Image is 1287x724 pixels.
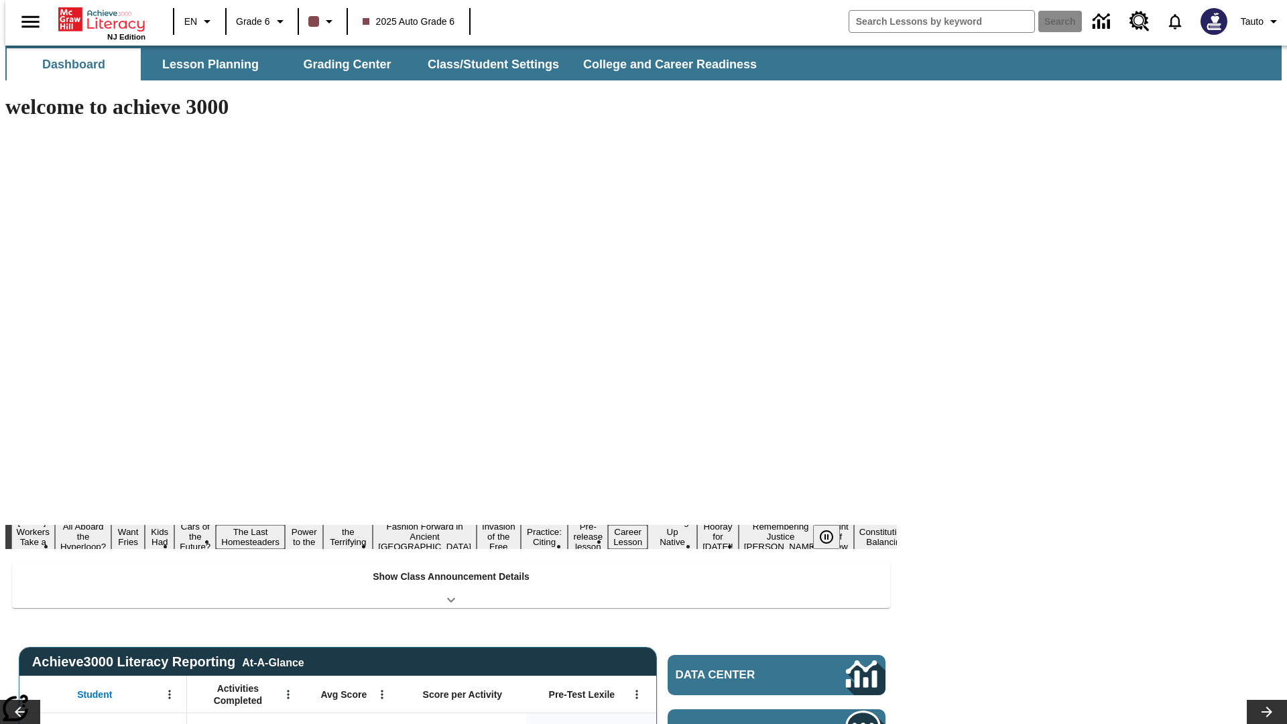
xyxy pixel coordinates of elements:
p: Show Class Announcement Details [373,570,530,584]
a: Resource Center, Will open in new tab [1121,3,1158,40]
button: Slide 9 Fashion Forward in Ancient Rome [373,520,477,554]
button: Grading Center [280,48,414,80]
span: 2025 Auto Grade 6 [363,15,455,29]
span: Grade 6 [236,15,270,29]
button: Slide 16 Remembering Justice O'Connor [739,520,823,554]
div: At-A-Glance [242,654,304,669]
button: Class/Student Settings [417,48,570,80]
button: Open Menu [627,684,647,705]
button: Slide 3 Do You Want Fries With That? [111,505,145,569]
div: Pause [813,525,853,549]
span: Tauto [1241,15,1264,29]
span: Score per Activity [423,688,503,701]
button: Grade: Grade 6, Select a grade [231,9,294,34]
button: Slide 15 Hooray for Constitution Day! [697,520,739,554]
button: Slide 7 Solar Power to the People [285,515,324,559]
button: Slide 11 Mixed Practice: Citing Evidence [521,515,568,559]
span: EN [184,15,197,29]
div: Home [58,5,145,41]
button: Open Menu [372,684,392,705]
div: Show Class Announcement Details [12,562,890,608]
span: Achieve3000 Literacy Reporting [32,654,304,670]
button: Lesson carousel, Next [1247,700,1287,724]
span: Data Center [676,668,801,682]
button: Pause [813,525,840,549]
button: Slide 12 Pre-release lesson [568,520,608,554]
span: Pre-Test Lexile [549,688,615,701]
span: NJ Edition [107,33,145,41]
div: SubNavbar [5,48,769,80]
span: Avg Score [320,688,367,701]
button: Slide 18 The Constitution's Balancing Act [854,515,918,559]
span: Activities Completed [194,682,282,707]
button: College and Career Readiness [572,48,768,80]
img: Avatar [1201,8,1227,35]
button: Slide 1 Labor Day: Workers Take a Stand [11,515,55,559]
button: Slide 10 The Invasion of the Free CD [477,509,521,564]
button: Open Menu [278,684,298,705]
button: Slide 14 Cooking Up Native Traditions [648,515,697,559]
a: Home [58,6,145,33]
a: Data Center [1085,3,1121,40]
button: Lesson Planning [143,48,278,80]
button: Open side menu [11,2,50,42]
a: Notifications [1158,4,1192,39]
button: Slide 4 Dirty Jobs Kids Had To Do [145,505,174,569]
div: SubNavbar [5,46,1282,80]
span: Student [77,688,112,701]
button: Class color is dark brown. Change class color [303,9,343,34]
button: Slide 5 Cars of the Future? [174,520,216,554]
button: Slide 2 All Aboard the Hyperloop? [55,520,111,554]
button: Profile/Settings [1235,9,1287,34]
button: Slide 13 Career Lesson [608,525,648,549]
button: Language: EN, Select a language [178,9,221,34]
button: Select a new avatar [1192,4,1235,39]
button: Open Menu [160,684,180,705]
input: search field [849,11,1034,32]
button: Dashboard [7,48,141,80]
button: Slide 6 The Last Homesteaders [216,525,285,549]
button: Slide 8 Attack of the Terrifying Tomatoes [323,515,373,559]
h1: welcome to achieve 3000 [5,95,897,119]
a: Data Center [668,655,885,695]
